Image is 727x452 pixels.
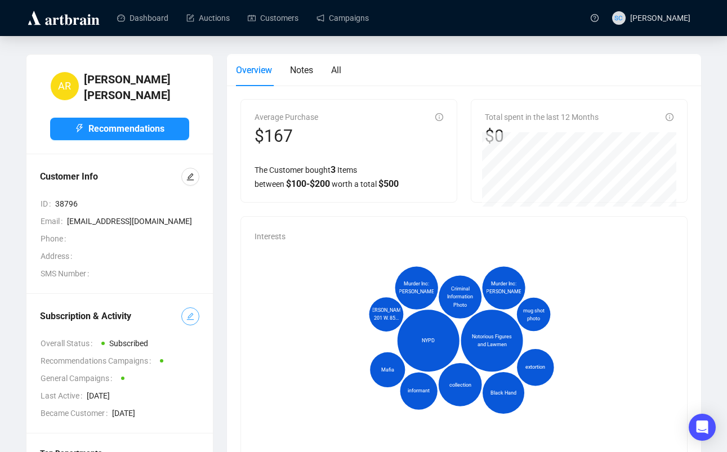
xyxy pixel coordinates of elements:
[236,65,272,75] span: Overview
[290,65,313,75] span: Notes
[75,124,84,133] span: thunderbolt
[186,173,194,181] span: edit
[67,215,199,227] span: [EMAIL_ADDRESS][DOMAIN_NAME]
[87,390,199,402] span: [DATE]
[591,14,599,22] span: question-circle
[255,113,318,122] span: Average Purchase
[41,372,117,384] span: General Campaigns
[378,178,399,189] span: $ 500
[422,337,435,344] span: NYPD
[112,407,199,419] span: [DATE]
[467,333,516,348] span: Notorious Figures and Lawmen
[248,3,298,33] a: Customers
[367,307,405,323] span: [PERSON_NAME] 201 W. 85...
[41,267,93,280] span: SMS Number
[485,113,599,122] span: Total spent in the last 12 Months
[41,232,70,245] span: Phone
[117,3,168,33] a: Dashboard
[286,178,330,189] span: $ 100 - $ 200
[84,71,189,103] h4: [PERSON_NAME] [PERSON_NAME]
[435,113,443,121] span: info-circle
[41,198,55,210] span: ID
[109,339,148,348] span: Subscribed
[41,337,97,350] span: Overall Status
[40,170,181,184] div: Customer Info
[88,122,164,136] span: Recommendations
[41,407,112,419] span: Became Customer
[485,126,599,147] div: $0
[41,250,77,262] span: Address
[255,126,318,147] div: $167
[520,306,547,322] span: mug shot photo
[255,232,286,241] span: Interests
[381,366,394,374] span: Mafia
[443,285,477,309] span: Criminal Information Photo
[614,12,622,23] span: SC
[485,280,523,296] span: Murder Inc: [PERSON_NAME]
[331,65,341,75] span: All
[41,215,67,227] span: Email
[50,118,189,140] button: Recommendations
[689,414,716,441] div: Open Intercom Messenger
[55,198,199,210] span: 38796
[58,78,71,94] span: AR
[449,381,471,388] span: collection
[525,364,545,372] span: extortion
[186,3,230,33] a: Auctions
[398,280,435,296] span: Murder Inc: [PERSON_NAME]
[186,312,194,320] span: edit
[666,113,674,121] span: info-circle
[40,310,181,323] div: Subscription & Activity
[331,164,336,175] span: 3
[41,355,155,367] span: Recommendations Campaigns
[490,389,516,397] span: Black Hand
[408,387,430,395] span: informant
[41,390,87,402] span: Last Active
[630,14,690,23] span: [PERSON_NAME]
[316,3,369,33] a: Campaigns
[255,163,443,191] div: The Customer bought Items between worth a total
[26,9,101,27] img: logo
